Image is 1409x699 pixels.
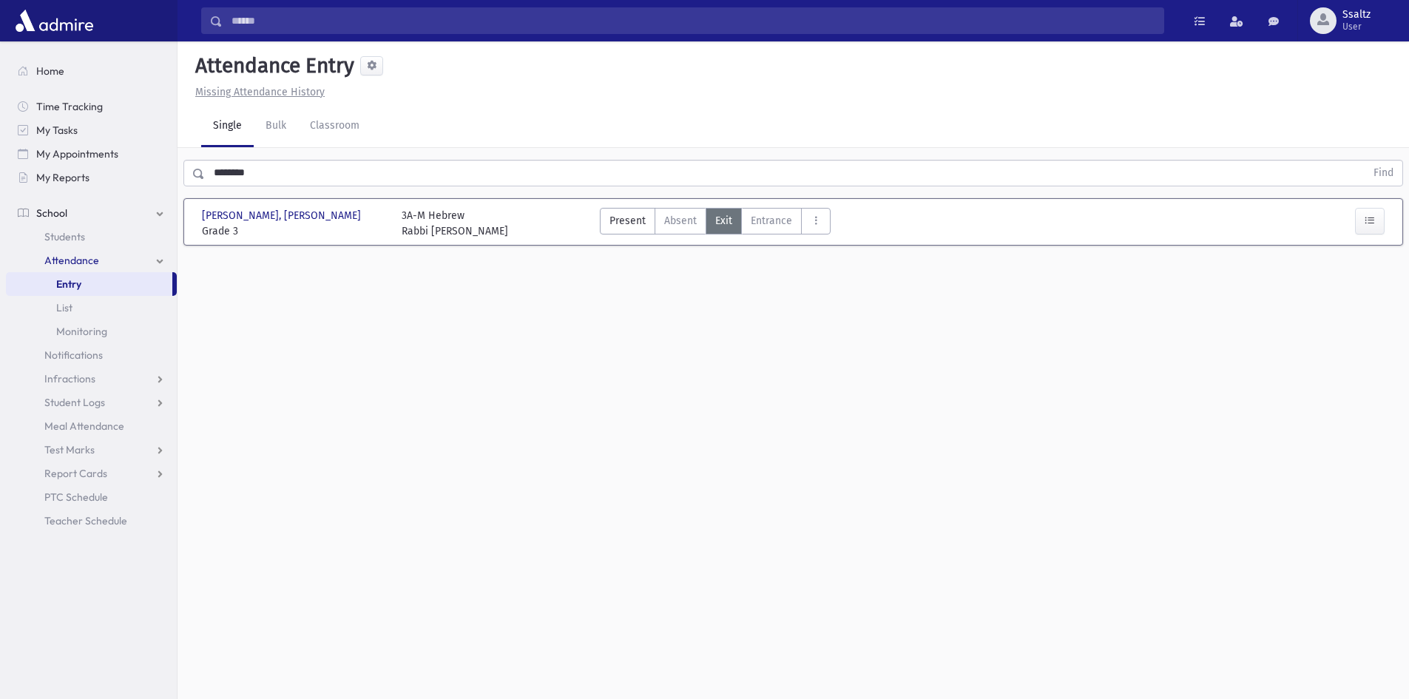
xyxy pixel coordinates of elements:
span: Test Marks [44,443,95,456]
a: Missing Attendance History [189,86,325,98]
span: Grade 3 [202,223,387,239]
span: Meal Attendance [44,419,124,433]
span: Time Tracking [36,100,103,113]
a: My Appointments [6,142,177,166]
span: Monitoring [56,325,107,338]
span: Report Cards [44,467,107,480]
span: School [36,206,67,220]
span: Teacher Schedule [44,514,127,527]
div: AttTypes [600,208,831,239]
a: Attendance [6,249,177,272]
span: User [1342,21,1371,33]
span: Exit [715,213,732,229]
span: List [56,301,72,314]
u: Missing Attendance History [195,86,325,98]
a: Bulk [254,106,298,147]
span: Entrance [751,213,792,229]
a: Students [6,225,177,249]
h5: Attendance Entry [189,53,354,78]
input: Search [223,7,1163,34]
a: Monitoring [6,320,177,343]
span: Notifications [44,348,103,362]
a: Meal Attendance [6,414,177,438]
span: Ssaltz [1342,9,1371,21]
span: Students [44,230,85,243]
span: Absent [664,213,697,229]
a: Report Cards [6,462,177,485]
span: Entry [56,277,81,291]
a: List [6,296,177,320]
a: Infractions [6,367,177,391]
span: My Appointments [36,147,118,161]
span: [PERSON_NAME], [PERSON_NAME] [202,208,364,223]
a: My Reports [6,166,177,189]
span: Attendance [44,254,99,267]
span: My Tasks [36,124,78,137]
button: Find [1365,161,1402,186]
a: Teacher Schedule [6,509,177,533]
img: AdmirePro [12,6,97,36]
a: School [6,201,177,225]
a: Student Logs [6,391,177,414]
a: Entry [6,272,172,296]
span: PTC Schedule [44,490,108,504]
a: My Tasks [6,118,177,142]
a: Time Tracking [6,95,177,118]
a: Test Marks [6,438,177,462]
span: Home [36,64,64,78]
a: Classroom [298,106,371,147]
span: Present [609,213,646,229]
a: Notifications [6,343,177,367]
span: Infractions [44,372,95,385]
a: Single [201,106,254,147]
a: PTC Schedule [6,485,177,509]
a: Home [6,59,177,83]
div: 3A-M Hebrew Rabbi [PERSON_NAME] [402,208,508,239]
span: Student Logs [44,396,105,409]
span: My Reports [36,171,89,184]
